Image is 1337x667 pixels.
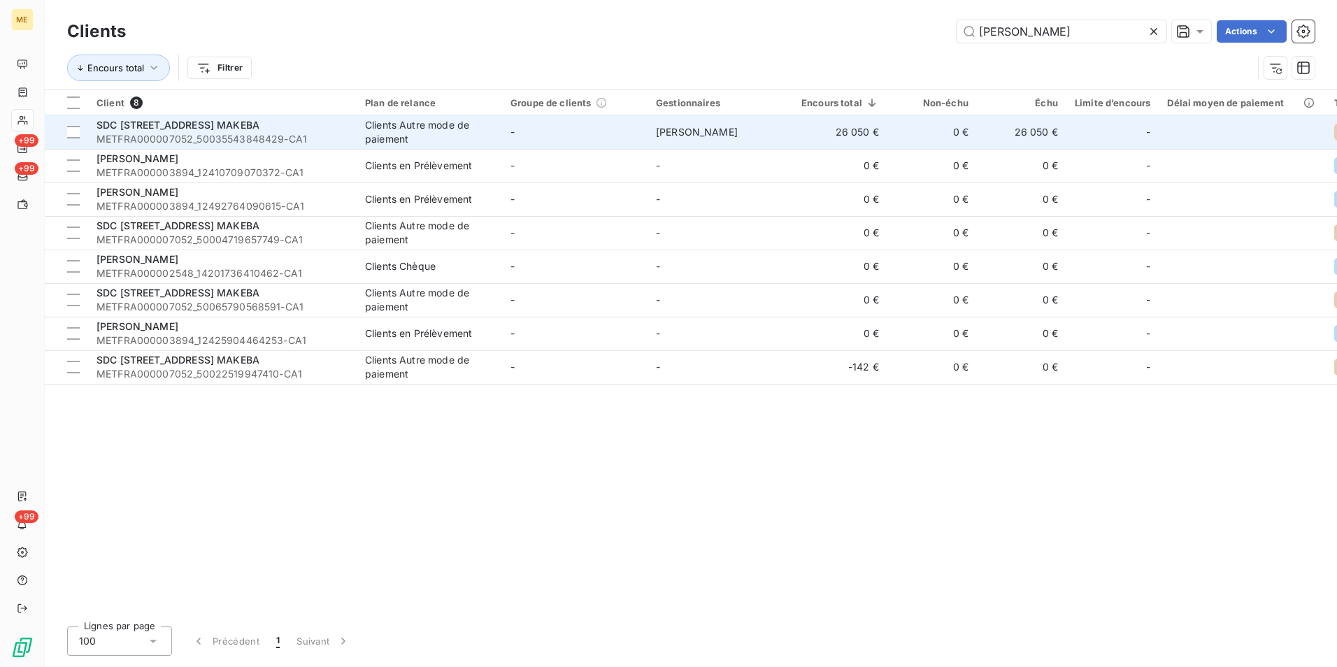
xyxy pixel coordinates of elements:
h3: Clients [67,19,126,44]
span: - [510,126,515,138]
td: 0 € [887,115,977,149]
span: METFRA000007052_50022519947410-CA1 [96,367,348,381]
td: 0 € [887,216,977,250]
button: Encours total [67,55,170,81]
span: - [1146,360,1150,374]
div: Clients Chèque [365,259,436,273]
div: Clients en Prélèvement [365,159,472,173]
span: - [510,227,515,238]
span: METFRA000002548_14201736410462-CA1 [96,266,348,280]
span: - [1146,226,1150,240]
input: Rechercher [957,20,1166,43]
span: Encours total [87,62,144,73]
div: Clients en Prélèvement [365,327,472,340]
td: 0 € [977,250,1066,283]
span: METFRA000007052_50035543848429-CA1 [96,132,348,146]
button: Actions [1217,20,1287,43]
td: 0 € [793,216,887,250]
td: 0 € [887,250,977,283]
span: - [510,327,515,339]
img: Logo LeanPay [11,636,34,659]
td: 0 € [977,317,1066,350]
div: Échu [985,97,1058,108]
span: - [510,260,515,272]
iframe: Intercom live chat [1289,619,1323,653]
span: - [510,294,515,306]
td: 0 € [793,317,887,350]
span: - [1146,192,1150,206]
span: - [1146,125,1150,139]
span: - [1146,259,1150,273]
td: 0 € [793,250,887,283]
button: 1 [268,626,288,656]
span: Client [96,97,124,108]
span: 1 [276,634,280,648]
td: 0 € [887,283,977,317]
div: Clients en Prélèvement [365,192,472,206]
div: Encours total [801,97,879,108]
td: 0 € [793,182,887,216]
span: - [510,193,515,205]
button: Précédent [183,626,268,656]
span: Groupe de clients [510,97,592,108]
span: - [656,361,660,373]
span: - [656,260,660,272]
div: Clients Autre mode de paiement [365,118,494,146]
td: 0 € [977,216,1066,250]
span: +99 [15,162,38,175]
span: METFRA000003894_12492764090615-CA1 [96,199,348,213]
span: [PERSON_NAME] [96,152,178,164]
span: [PERSON_NAME] [96,186,178,198]
span: - [510,159,515,171]
span: METFRA000003894_12410709070372-CA1 [96,166,348,180]
span: - [1146,159,1150,173]
div: Délai moyen de paiement [1167,97,1317,108]
span: METFRA000007052_50004719657749-CA1 [96,233,348,247]
div: Clients Autre mode de paiement [365,219,494,247]
button: Suivant [288,626,359,656]
td: 0 € [977,182,1066,216]
span: - [656,159,660,171]
span: - [656,227,660,238]
span: SDC [STREET_ADDRESS] MAKEBA [96,119,259,131]
span: SDC [STREET_ADDRESS] MAKEBA [96,354,259,366]
td: 0 € [977,350,1066,384]
span: - [1146,293,1150,307]
div: ME [11,8,34,31]
span: +99 [15,134,38,147]
span: METFRA000003894_12425904464253-CA1 [96,333,348,347]
td: 26 050 € [793,115,887,149]
span: METFRA000007052_50065790568591-CA1 [96,300,348,314]
td: 0 € [887,182,977,216]
div: Plan de relance [365,97,494,108]
td: -142 € [793,350,887,384]
td: 0 € [977,149,1066,182]
span: SDC [STREET_ADDRESS] MAKEBA [96,287,259,299]
span: 8 [130,96,143,109]
td: 0 € [887,317,977,350]
div: Limite d’encours [1075,97,1150,108]
div: Gestionnaires [656,97,785,108]
td: 26 050 € [977,115,1066,149]
div: Clients Autre mode de paiement [365,353,494,381]
td: 0 € [793,149,887,182]
span: SDC [STREET_ADDRESS] MAKEBA [96,220,259,231]
span: - [656,294,660,306]
span: [PERSON_NAME] [656,126,738,138]
span: 100 [79,634,96,648]
div: Non-échu [896,97,968,108]
span: +99 [15,510,38,523]
td: 0 € [887,350,977,384]
span: - [510,361,515,373]
span: [PERSON_NAME] [96,253,178,265]
span: - [1146,327,1150,340]
td: 0 € [887,149,977,182]
div: Clients Autre mode de paiement [365,286,494,314]
span: [PERSON_NAME] [96,320,178,332]
button: Filtrer [187,57,252,79]
span: - [656,193,660,205]
span: - [656,327,660,339]
td: 0 € [793,283,887,317]
td: 0 € [977,283,1066,317]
